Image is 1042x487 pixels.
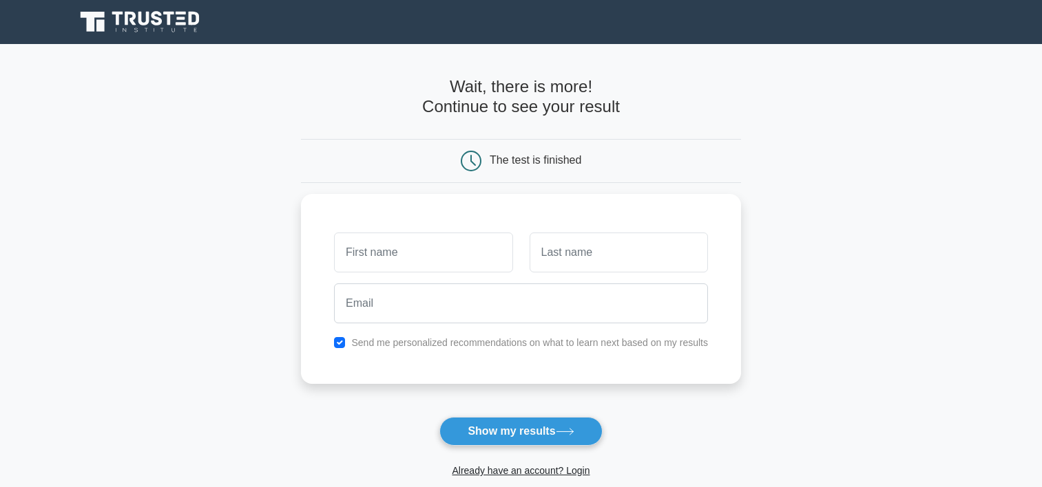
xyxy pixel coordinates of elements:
button: Show my results [439,417,602,446]
a: Already have an account? Login [452,465,590,476]
h4: Wait, there is more! Continue to see your result [301,77,741,117]
div: The test is finished [490,154,581,166]
label: Send me personalized recommendations on what to learn next based on my results [351,337,708,348]
input: Last name [530,232,708,272]
input: First name [334,232,512,272]
input: Email [334,283,708,323]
